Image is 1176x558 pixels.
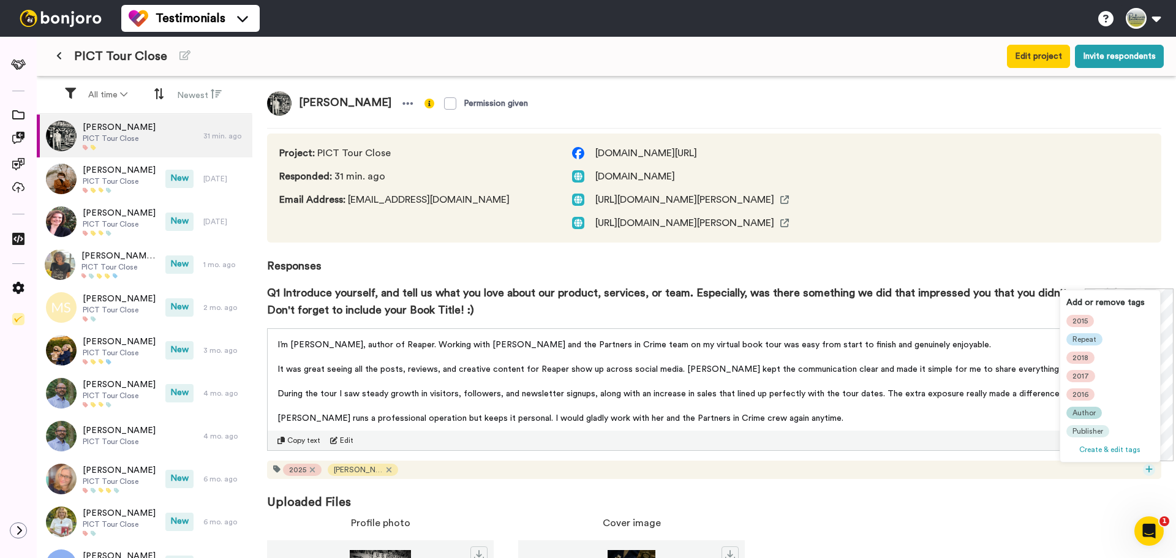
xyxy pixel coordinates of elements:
span: PICT Tour Close [83,305,156,315]
span: New [165,170,194,188]
span: Q1 Introduce yourself, and tell us what you love about our product, services, or team. Especially... [267,284,1146,319]
span: New [165,298,194,317]
span: New [165,341,194,360]
span: Edit [340,435,353,445]
span: PICT Tour Close [83,437,156,447]
img: web.svg [572,170,584,183]
span: Copy text [287,435,320,445]
span: Responses [267,243,1161,274]
img: 0dc986c1-5865-4b78-9251-4583a0f3a996.jpeg [46,421,77,451]
span: [EMAIL_ADDRESS][DOMAIN_NAME] [279,192,548,207]
img: info-yellow.svg [424,99,434,108]
span: 2017 [1072,371,1089,381]
div: 4 mo. ago [203,431,246,441]
a: [PERSON_NAME]PICT Tour CloseNew4 mo. ago [37,372,252,415]
div: 31 min. ago [203,131,246,141]
span: [PERSON_NAME] [83,424,156,437]
span: During the tour I saw steady growth in visitors, followers, and newsletter signups, along with an... [277,390,1061,398]
span: PICT Tour Close [83,219,156,229]
span: Email Address : [279,195,345,205]
div: 4 mo. ago [203,388,246,398]
span: 2015 [1072,316,1088,326]
a: [PERSON_NAME]PICT Tour CloseNew2 mo. ago [37,286,252,329]
button: Newest [170,83,229,107]
span: [PERSON_NAME] [83,507,156,519]
span: Create & edit tags [1079,446,1140,453]
a: [PERSON_NAME]PICT Tour Close4 mo. ago [37,415,252,458]
div: 2 mo. ago [203,303,246,312]
span: PICT Tour Close [83,176,156,186]
span: Uploaded Files [267,479,1161,511]
span: PICT Tour Close [74,48,167,65]
img: f50ad67f-51e9-4a58-a6bc-d6f122e8f406.jpeg [46,164,77,194]
span: PICT Tour Close [83,391,156,401]
button: Invite respondents [1075,45,1164,68]
a: [PERSON_NAME]PICT Tour CloseNew[DATE] [37,200,252,243]
span: PICT Tour Close [83,348,156,358]
span: [PERSON_NAME] [334,465,383,475]
span: [URL][DOMAIN_NAME][PERSON_NAME] [595,216,774,230]
span: Repeat [1072,334,1096,344]
div: 1 mo. ago [203,260,246,270]
span: Responded : [279,172,332,181]
span: 2016 [1072,390,1088,399]
span: [PERSON_NAME] [83,336,156,348]
span: 2025 [289,465,306,475]
span: [PERSON_NAME] [83,293,156,305]
a: [PERSON_NAME]PICT Tour CloseNew6 mo. ago [37,500,252,543]
span: [PERSON_NAME] [83,207,156,219]
img: 30b967d4-b001-49a1-959f-2b9c263c79a5.png [46,464,77,494]
img: bj-logo-header-white.svg [15,10,107,27]
span: [PERSON_NAME] [83,464,156,477]
span: It was great seeing all the posts, reviews, and creative content for Reaper show up across social... [277,365,1131,374]
a: [PERSON_NAME]PICT Tour CloseNew3 mo. ago [37,329,252,372]
img: 187d50f6-fe0f-4157-a06c-418974889359.jpeg [267,91,292,116]
span: New [165,470,194,488]
a: [PERSON_NAME] [PERSON_NAME]PICT Tour CloseNew1 mo. ago [37,243,252,286]
span: 31 min. ago [279,169,548,184]
span: PICT Tour Close [83,519,156,529]
div: 6 mo. ago [203,517,246,527]
img: ms.png [46,292,77,323]
img: Checklist.svg [12,313,24,325]
span: [PERSON_NAME] [83,121,156,134]
img: 02b2797d-a285-40c4-aabc-d430a5f27391.jpeg [46,206,77,237]
span: New [165,255,194,274]
img: web.svg [572,217,584,229]
button: Edit project [1007,45,1070,68]
span: [URL][DOMAIN_NAME][PERSON_NAME] [595,192,774,207]
img: 0dc986c1-5865-4b78-9251-4583a0f3a996.jpeg [46,378,77,409]
span: PICT Tour Close [279,146,548,160]
span: [PERSON_NAME] [83,164,156,176]
span: PICT Tour Close [83,477,156,486]
img: 663c8de5-cab8-4ef9-bac0-856544434fd1.jpeg [46,507,77,537]
img: 187d50f6-fe0f-4157-a06c-418974889359.jpeg [46,121,77,151]
span: Testimonials [156,10,225,27]
span: 1 [1159,516,1169,526]
div: [DATE] [203,217,246,227]
a: [PERSON_NAME]PICT Tour CloseNew6 mo. ago [37,458,252,500]
button: All time [81,84,135,106]
span: [DOMAIN_NAME] [595,169,675,184]
div: 3 mo. ago [203,345,246,355]
a: [PERSON_NAME]PICT Tour Close31 min. ago [37,115,252,157]
img: b7e293da-27b9-4dc6-a926-1a1c638afd3a.jpeg [46,335,77,366]
span: 2018 [1072,353,1088,363]
span: PICT Tour Close [83,134,156,143]
span: [PERSON_NAME] [83,379,156,391]
span: Publisher [1072,426,1103,436]
img: tm-color.svg [129,9,148,28]
span: Project : [279,148,315,158]
div: Permission given [464,97,528,110]
span: [PERSON_NAME] [PERSON_NAME] [81,250,159,262]
span: PICT Tour Close [81,262,159,272]
img: web.svg [572,194,584,206]
span: [DOMAIN_NAME][URL] [595,146,697,160]
div: 6 mo. ago [203,474,246,484]
div: [DATE] [203,174,246,184]
span: New [165,513,194,531]
span: [PERSON_NAME] [292,91,399,116]
span: [PERSON_NAME] runs a professional operation but keeps it personal. I would gladly work with her a... [277,414,843,423]
span: Cover image [603,516,661,530]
